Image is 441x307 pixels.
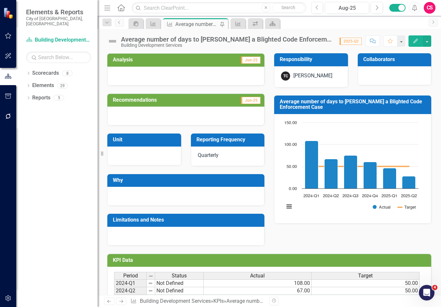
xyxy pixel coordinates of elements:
[123,273,138,279] span: Period
[175,20,218,28] div: Average number of days to [PERSON_NAME] a Blighted Code Enforcement Case
[284,121,297,125] text: 150.00
[373,205,391,210] button: Show Actual
[364,162,377,188] path: 2024-Q4, 60. Actual.
[114,287,147,295] td: 2024-Q2
[312,287,420,295] td: 50.00
[113,177,261,183] h3: Why
[312,295,420,302] td: 50.00
[402,176,416,188] path: 2025-Q2, 28. Actual.
[107,36,118,46] img: Not Defined
[325,159,338,188] path: 2024-Q2, 67. Actual.
[32,94,50,102] a: Reports
[3,7,15,19] img: ClearPoint Strategy
[204,295,312,302] td: 75.00
[114,279,147,287] td: 2024-Q1
[312,279,420,287] td: 50.00
[381,194,397,198] text: 2025-Q1
[241,97,261,104] span: Jun-25
[191,147,265,166] div: Quarterly
[340,38,362,45] span: 2025-Q2
[327,4,367,12] div: Aug-25
[424,2,435,14] button: CS
[204,279,312,287] td: 108.00
[272,3,305,12] button: Search
[401,194,417,198] text: 2025-Q2
[130,298,264,305] div: » »
[196,137,261,143] h3: Reporting Frequency
[26,8,91,16] span: Elements & Reports
[113,137,178,143] h3: Unit
[113,97,214,103] h3: Recommendations
[114,295,147,302] td: 2024-Q3
[342,194,358,198] text: 2024-Q3
[155,279,204,287] td: Not Defined
[419,285,434,301] iframe: Intercom live chat
[287,165,297,169] text: 50.00
[155,295,204,302] td: Not Defined
[305,141,416,188] g: Actual, series 1 of 2. Bar series with 6 bars.
[281,119,424,217] div: Chart. Highcharts interactive chart.
[121,36,333,43] div: Average number of days to [PERSON_NAME] a Blighted Code Enforcement Case
[155,287,204,295] td: Not Defined
[250,273,265,279] span: Actual
[148,274,154,279] img: 8DAGhfEEPCf229AAAAAElFTkSuQmCC
[362,194,378,198] text: 2024-Q4
[280,99,428,110] h3: Average number of days to [PERSON_NAME] a Blighted Code Enforcement Case
[281,119,422,217] svg: Interactive chart
[113,217,261,223] h3: Limitations and Notes
[241,57,261,64] span: Jun-25
[303,194,319,198] text: 2024-Q1
[32,70,59,77] a: Scorecards
[121,43,333,48] div: Building Development Services
[26,52,91,63] input: Search Below...
[32,82,54,89] a: Elements
[213,298,224,304] a: KPIs
[344,155,357,188] path: 2024-Q3, 75. Actual.
[280,57,345,62] h3: Responsibility
[289,187,297,191] text: 0.00
[132,2,306,14] input: Search ClearPoint...
[284,143,297,147] text: 100.00
[323,194,339,198] text: 2024-Q2
[26,36,91,44] a: Building Development Services
[148,288,153,293] img: 8DAGhfEEPCf229AAAAAElFTkSuQmCC
[226,298,409,304] div: Average number of days to [PERSON_NAME] a Blighted Code Enforcement Case
[148,281,153,286] img: 8DAGhfEEPCf229AAAAAElFTkSuQmCC
[325,2,369,14] button: Aug-25
[305,141,318,188] path: 2024-Q1, 108. Actual.
[113,257,428,263] h3: KPI Data
[285,202,294,211] button: View chart menu, Chart
[140,298,211,304] a: Building Development Services
[398,205,416,210] button: Show Target
[62,70,73,76] div: 8
[113,57,186,63] h3: Analysis
[26,16,91,27] small: City of [GEOGRAPHIC_DATA], [GEOGRAPHIC_DATA]
[281,5,295,10] span: Search
[54,95,64,101] div: 5
[383,168,396,188] path: 2025-Q1, 46. Actual.
[172,273,187,279] span: Status
[204,287,312,295] td: 67.00
[281,71,290,81] div: TC
[432,285,437,290] span: 4
[57,83,68,88] div: 29
[293,72,332,80] div: [PERSON_NAME]
[358,273,373,279] span: Target
[363,57,428,62] h3: Collaborators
